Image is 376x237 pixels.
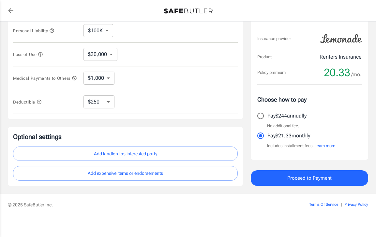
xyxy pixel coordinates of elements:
[13,27,54,35] button: Personal Liability
[164,8,213,14] img: Back to quotes
[251,170,368,186] button: Proceed to Payment
[267,143,335,149] p: Includes installment fees.
[309,202,338,207] a: Terms Of Service
[8,202,276,208] p: © 2025 SafeButler Inc.
[257,54,272,60] p: Product
[257,69,286,76] p: Policy premium
[267,123,299,129] p: No additional fee.
[13,146,238,161] button: Add landlord as interested party
[317,30,366,48] img: Lemonade
[13,166,238,181] button: Add expensive items or endorsements
[13,74,77,82] button: Medical Payments to Others
[267,112,307,120] p: Pay $244 annually
[320,53,362,61] p: Renters Insurance
[13,28,54,33] span: Personal Liability
[13,98,42,106] button: Deductible
[13,100,42,105] span: Deductible
[344,202,368,207] a: Privacy Policy
[314,143,335,149] button: Learn more
[13,50,43,58] button: Loss of Use
[324,66,350,79] span: 20.33
[13,132,238,141] p: Optional settings
[13,52,43,57] span: Loss of Use
[341,202,342,207] span: |
[257,35,291,42] p: Insurance provider
[4,4,17,17] a: back to quotes
[13,76,77,81] span: Medical Payments to Others
[287,174,332,182] span: Proceed to Payment
[351,70,362,79] span: /mo.
[267,132,310,140] p: Pay $21.33 monthly
[257,95,362,104] p: Choose how to pay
